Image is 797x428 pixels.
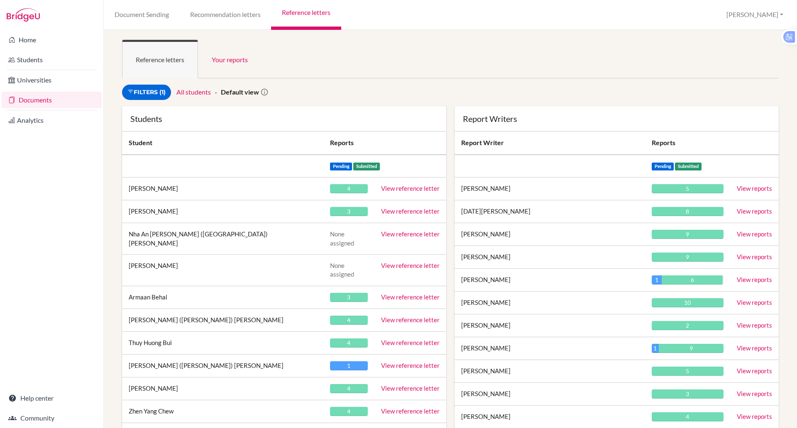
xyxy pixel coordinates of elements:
td: [PERSON_NAME] [455,337,645,360]
td: [PERSON_NAME] [122,178,323,200]
td: [PERSON_NAME] [455,360,645,383]
a: View reports [737,185,772,192]
button: [PERSON_NAME] [723,7,787,22]
div: 4 [330,184,368,193]
a: View reports [737,390,772,397]
a: Filters (1) [122,85,171,100]
td: Thuy Huong Bui [122,331,323,354]
div: 4 [330,338,368,348]
div: 5 [652,367,724,376]
a: View reports [737,413,772,420]
a: View reports [737,253,772,260]
div: 9 [659,344,724,353]
a: Reference letters [122,40,198,78]
a: View reports [737,344,772,352]
th: Report Writer [455,131,645,155]
div: 9 [652,253,724,262]
div: 4 [652,412,724,421]
img: Bridge-U [7,8,40,22]
a: View reports [737,367,772,374]
a: View reference letter [381,262,440,269]
td: [PERSON_NAME] [122,377,323,400]
a: Home [2,32,102,48]
a: Community [2,410,102,426]
a: View reference letter [381,185,440,192]
a: Analytics [2,112,102,129]
a: View reference letter [381,316,440,323]
div: 5 [652,184,724,193]
div: 10 [652,298,724,307]
div: 1 [652,275,662,285]
a: View reference letter [381,230,440,238]
td: [PERSON_NAME] [455,292,645,314]
div: 1 [330,361,368,370]
td: [PERSON_NAME] ([PERSON_NAME]) [PERSON_NAME] [122,309,323,331]
td: [PERSON_NAME] [122,200,323,223]
a: Students [2,51,102,68]
div: 4 [330,384,368,393]
div: 6 [662,275,723,285]
a: Your reports [198,40,262,78]
div: 2 [652,321,724,330]
div: 4 [330,407,368,416]
a: View reference letter [381,362,440,369]
td: [PERSON_NAME] [455,178,645,200]
td: [PERSON_NAME] [455,269,645,292]
td: [PERSON_NAME] [122,254,323,286]
span: Pending [330,163,352,170]
span: None assigned [330,230,354,246]
td: [PERSON_NAME] ([PERSON_NAME]) [PERSON_NAME] [122,354,323,377]
td: Zhen Yang Chew [122,400,323,423]
a: View reference letter [381,207,440,215]
a: View reports [737,230,772,238]
a: Universities [2,72,102,88]
a: View reports [737,276,772,283]
td: [PERSON_NAME] [455,314,645,337]
a: Help center [2,390,102,406]
td: [PERSON_NAME] [455,246,645,269]
span: None assigned [330,262,354,278]
div: Students [130,114,438,123]
td: Armaan Behal [122,286,323,309]
div: 3 [652,389,724,399]
a: Documents [2,92,102,108]
div: 3 [330,293,368,302]
a: All students [176,88,211,96]
th: Reports [323,131,446,155]
a: View reference letter [381,339,440,346]
div: 1 [652,344,659,353]
span: Submitted [353,163,380,170]
span: Submitted [675,163,702,170]
strong: Default view [221,88,259,96]
div: 3 [330,207,368,216]
a: View reports [737,321,772,329]
a: View reports [737,207,772,215]
span: Pending [652,163,674,170]
div: Report Writers [463,114,770,123]
td: [PERSON_NAME] [455,383,645,406]
td: [DATE][PERSON_NAME] [455,200,645,223]
th: Reports [645,131,730,155]
a: View reports [737,299,772,306]
a: View reference letter [381,384,440,392]
div: 9 [652,230,724,239]
div: 8 [652,207,724,216]
a: View reference letter [381,293,440,301]
th: Student [122,131,323,155]
td: Nha An [PERSON_NAME] ([GEOGRAPHIC_DATA]) [PERSON_NAME] [122,223,323,255]
td: [PERSON_NAME] [455,223,645,246]
a: View reference letter [381,407,440,415]
div: 4 [330,316,368,325]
